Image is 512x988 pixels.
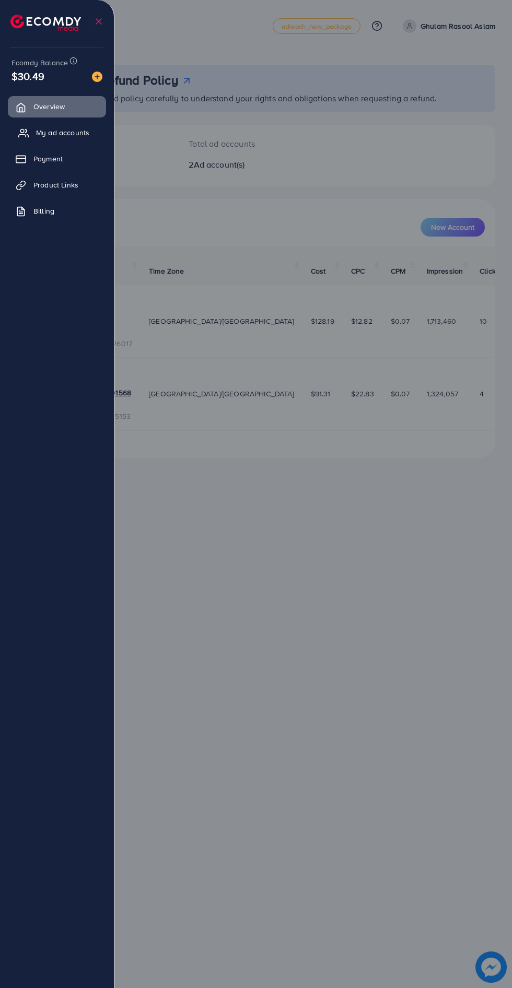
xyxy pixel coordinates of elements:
span: My ad accounts [36,127,89,138]
span: Billing [33,206,54,216]
span: Overview [33,101,65,112]
a: Billing [8,201,106,221]
span: Product Links [33,180,78,190]
span: $30.49 [11,68,44,84]
span: Payment [33,154,63,164]
a: Payment [8,148,106,169]
a: Overview [8,96,106,117]
a: Product Links [8,174,106,195]
img: logo [10,15,81,31]
span: Ecomdy Balance [11,57,68,68]
img: image [92,72,102,82]
a: My ad accounts [8,122,106,143]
